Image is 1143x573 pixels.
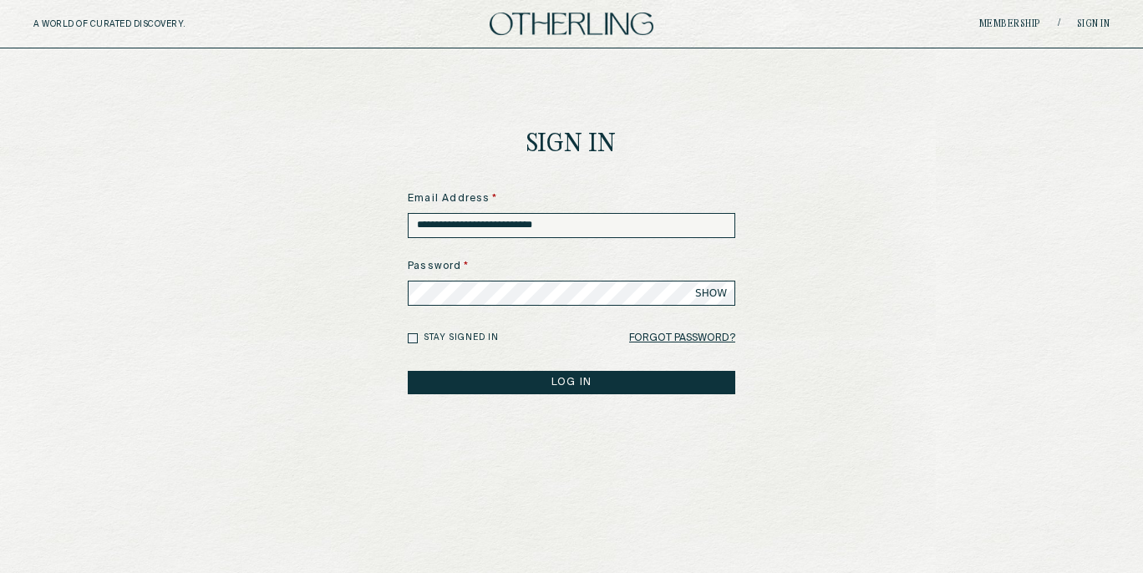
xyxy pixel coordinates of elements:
span: / [1058,18,1060,30]
label: Stay signed in [424,332,499,344]
img: logo [490,13,653,35]
h5: A WORLD OF CURATED DISCOVERY. [33,19,258,29]
span: SHOW [695,286,727,300]
a: Sign in [1077,19,1110,29]
button: LOG IN [408,371,735,394]
label: Email Address [408,191,735,206]
label: Password [408,259,735,274]
a: Forgot Password? [629,327,735,350]
a: Membership [979,19,1041,29]
h1: Sign In [526,132,617,158]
